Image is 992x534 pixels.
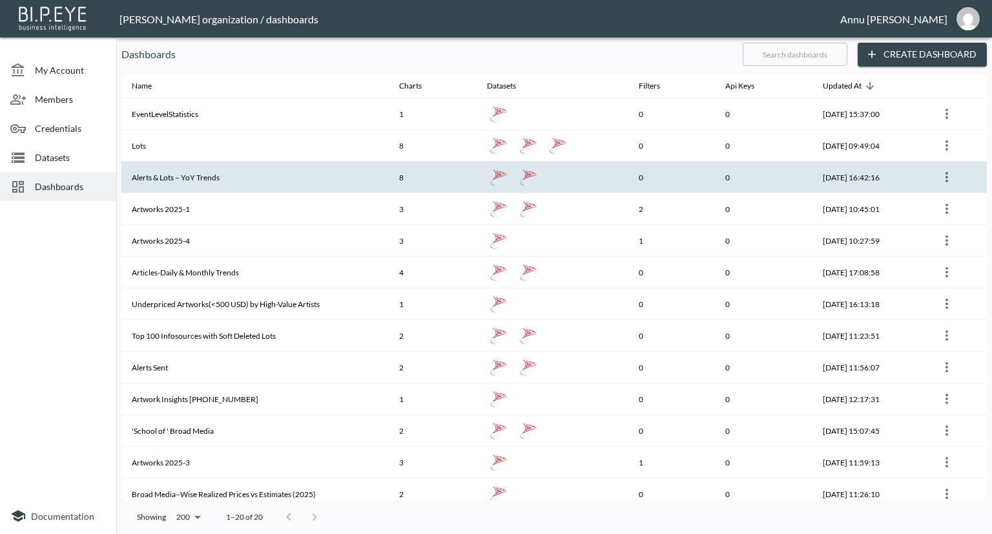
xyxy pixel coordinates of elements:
[35,122,106,135] span: Credentials
[812,98,926,130] th: 2025-08-22, 15:37:00
[936,262,957,283] button: more
[812,478,926,510] th: 2025-08-05, 11:26:10
[490,136,508,155] img: mssql icon
[487,356,510,379] a: Alerts-Monthly Trends
[715,130,812,162] th: 0
[490,390,508,408] img: mssql icon
[936,357,957,378] button: more
[490,358,508,376] img: mssql icon
[477,415,628,447] th: {"type":"div","key":null,"ref":null,"props":{"style":{"display":"flex","gap":10},"children":[{"ty...
[477,162,628,193] th: {"type":"div","key":null,"ref":null,"props":{"style":{"display":"flex","gap":10},"children":[{"ty...
[926,162,987,193] th: {"type":{"isMobxInjector":true,"displayName":"inject-with-userStore-stripeStore-dashboardsStore(O...
[639,78,677,94] span: Filters
[121,447,389,478] th: Artworks 2025-3
[132,78,169,94] span: Name
[926,98,987,130] th: {"type":{"isMobxInjector":true,"displayName":"inject-with-userStore-stripeStore-dashboardsStore(O...
[487,261,510,284] a: v_BI_ArticleStatistics - DAILY AGGREGATION
[487,387,510,411] a: ArtworksBroadmediaSaledate
[812,288,926,320] th: 2025-08-14, 16:13:18
[477,447,628,478] th: {"type":"div","key":null,"ref":null,"props":{"style":{"display":"flex","gap":10},"children":[{"ty...
[823,78,878,94] span: Updated At
[715,162,812,193] th: 0
[936,103,957,124] button: more
[389,130,477,162] th: 8
[121,162,389,193] th: Alerts & Lots – YoY Trends
[487,292,510,315] a: < $500 Sales, Artists Avg > $10K
[35,180,106,193] span: Dashboards
[121,47,732,62] p: Dashboards
[546,134,570,157] a: Lots Daily Final
[715,415,812,447] th: 0
[121,130,389,162] th: Lots
[628,130,715,162] th: 0
[517,134,540,157] a: Lots Monthly final
[490,263,508,281] img: mssql icon
[936,135,957,156] button: more
[715,225,812,257] th: 0
[477,352,628,383] th: {"type":"div","key":null,"ref":null,"props":{"style":{"display":"flex","gap":10},"children":[{"ty...
[477,478,628,510] th: {"type":"div","key":null,"ref":null,"props":{"style":{"display":"flex","gap":10},"children":[{"ty...
[628,320,715,352] th: 0
[628,98,715,130] th: 0
[947,3,989,34] button: annu@mutualart.com
[628,352,715,383] th: 0
[517,419,540,442] a: new dataset
[389,320,477,352] th: 2
[519,136,537,155] img: mssql icon
[812,193,926,225] th: 2025-08-21, 10:45:01
[840,13,947,25] div: Annu [PERSON_NAME]
[936,230,957,251] button: more
[823,78,862,94] div: Updated At
[926,447,987,478] th: {"type":{"isMobxInjector":true,"displayName":"inject-with-userStore-stripeStore-dashboardsStore(O...
[399,78,422,94] div: Charts
[812,383,926,415] th: 2025-08-08, 12:17:31
[487,78,533,94] span: Datasets
[490,105,508,123] img: mssql icon
[121,415,389,447] th: 'School of ' Broad Media
[628,225,715,257] th: 1
[956,7,980,30] img: 30a3054078d7a396129f301891e268cf
[490,200,508,218] img: mssql icon
[519,422,537,440] img: mssql icon
[389,352,477,383] th: 2
[715,98,812,130] th: 0
[715,383,812,415] th: 0
[517,261,540,284] a: v_BI_ArticleStatistsics_Monthly Aggregation
[519,200,537,218] img: mssql icon
[926,352,987,383] th: {"type":{"isMobxInjector":true,"displayName":"inject-with-userStore-stripeStore-dashboardsStore(O...
[487,134,510,157] a: Lots Gpt or Not
[936,294,957,314] button: more
[519,168,537,186] img: mssql icon
[936,198,957,219] button: more
[121,98,389,130] th: EventLevelStatistics
[490,453,508,471] img: mssql icon
[926,478,987,510] th: {"type":{"isMobxInjector":true,"displayName":"inject-with-userStore-stripeStore-dashboardsStore(O...
[926,193,987,225] th: {"type":{"isMobxInjector":true,"displayName":"inject-with-userStore-stripeStore-dashboardsStore(O...
[926,415,987,447] th: {"type":{"isMobxInjector":true,"displayName":"inject-with-userStore-stripeStore-dashboardsStore(O...
[715,352,812,383] th: 0
[487,482,510,506] a: 2025 Estimate Performance by Broad Media
[35,63,106,77] span: My Account
[628,447,715,478] th: 1
[137,511,166,522] p: Showing
[477,130,628,162] th: {"type":"div","key":null,"ref":null,"props":{"style":{"display":"flex","gap":10},"children":[{"ty...
[477,257,628,288] th: {"type":"div","key":null,"ref":null,"props":{"style":{"display":"flex","gap":10},"children":[{"ty...
[519,263,537,281] img: mssql icon
[926,383,987,415] th: {"type":{"isMobxInjector":true,"displayName":"inject-with-userStore-stripeStore-dashboardsStore(O...
[715,193,812,225] th: 0
[171,509,205,526] div: 200
[487,229,510,252] a: Artworks-Full-2
[517,166,540,189] a: YOY Lots Monthly
[226,511,263,522] p: 1–20 of 20
[389,162,477,193] th: 8
[487,78,516,94] div: Datasets
[812,352,926,383] th: 2025-08-11, 11:56:07
[926,320,987,352] th: {"type":{"isMobxInjector":true,"displayName":"inject-with-userStore-stripeStore-dashboardsStore(O...
[812,257,926,288] th: 2025-08-14, 17:08:58
[725,78,771,94] span: Api Keys
[936,484,957,504] button: more
[477,98,628,130] th: {"type":"div","key":null,"ref":null,"props":{"style":{"display":"flex","gap":10},"children":[{"ty...
[121,193,389,225] th: Artworks 2025-1
[399,78,439,94] span: Charts
[487,324,510,347] a: Top 100 Info Sources with Soft Deleted Lots 2024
